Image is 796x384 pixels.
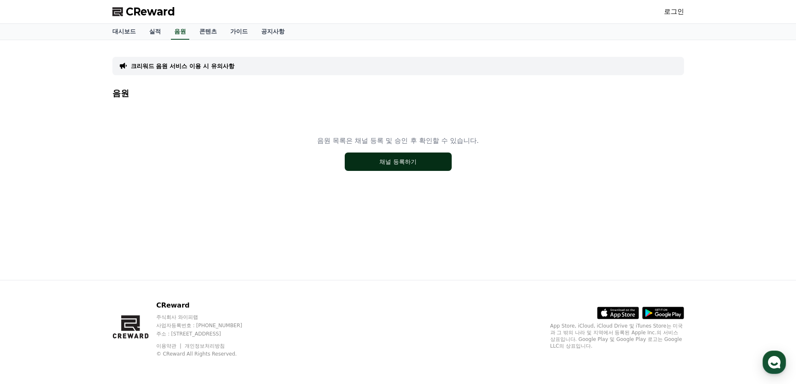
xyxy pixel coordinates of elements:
[129,277,139,284] span: 설정
[156,300,258,310] p: CReward
[142,24,168,40] a: 실적
[106,24,142,40] a: 대시보드
[664,7,684,17] a: 로그인
[112,89,684,98] h4: 음원
[112,5,175,18] a: CReward
[254,24,291,40] a: 공지사항
[156,314,258,320] p: 주식회사 와이피랩
[171,24,189,40] a: 음원
[126,5,175,18] span: CReward
[156,322,258,329] p: 사업자등록번호 : [PHONE_NUMBER]
[108,265,160,286] a: 설정
[185,343,225,349] a: 개인정보처리방침
[3,265,55,286] a: 홈
[156,343,183,349] a: 이용약관
[550,323,684,349] p: App Store, iCloud, iCloud Drive 및 iTunes Store는 미국과 그 밖의 나라 및 지역에서 등록된 Apple Inc.의 서비스 상표입니다. Goo...
[345,153,452,171] button: 채널 등록하기
[193,24,224,40] a: 콘텐츠
[224,24,254,40] a: 가이드
[156,351,258,357] p: © CReward All Rights Reserved.
[76,278,86,285] span: 대화
[131,62,234,70] a: 크리워드 음원 서비스 이용 시 유의사항
[55,265,108,286] a: 대화
[26,277,31,284] span: 홈
[156,331,258,337] p: 주소 : [STREET_ADDRESS]
[317,136,479,146] p: 음원 목록은 채널 등록 및 승인 후 확인할 수 있습니다.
